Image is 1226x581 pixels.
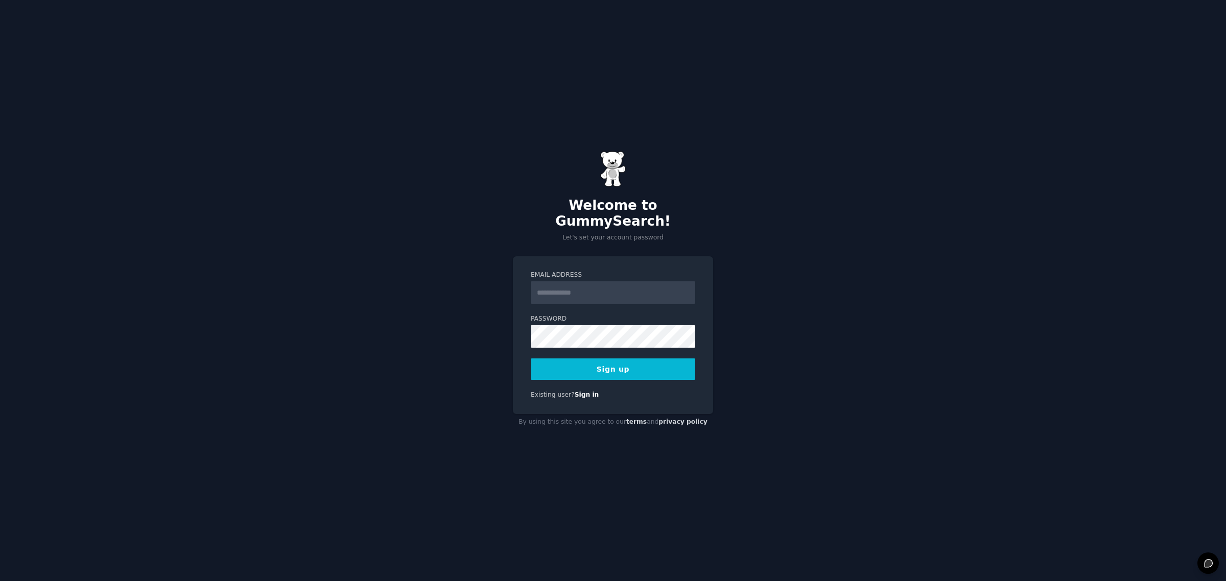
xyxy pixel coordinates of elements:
[626,418,647,425] a: terms
[658,418,708,425] a: privacy policy
[600,151,626,187] img: Gummy Bear
[531,314,695,324] label: Password
[513,198,713,230] h2: Welcome to GummySearch!
[513,233,713,243] p: Let's set your account password
[531,391,575,398] span: Existing user?
[513,414,713,430] div: By using this site you agree to our and
[575,391,599,398] a: Sign in
[531,358,695,380] button: Sign up
[531,271,695,280] label: Email Address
